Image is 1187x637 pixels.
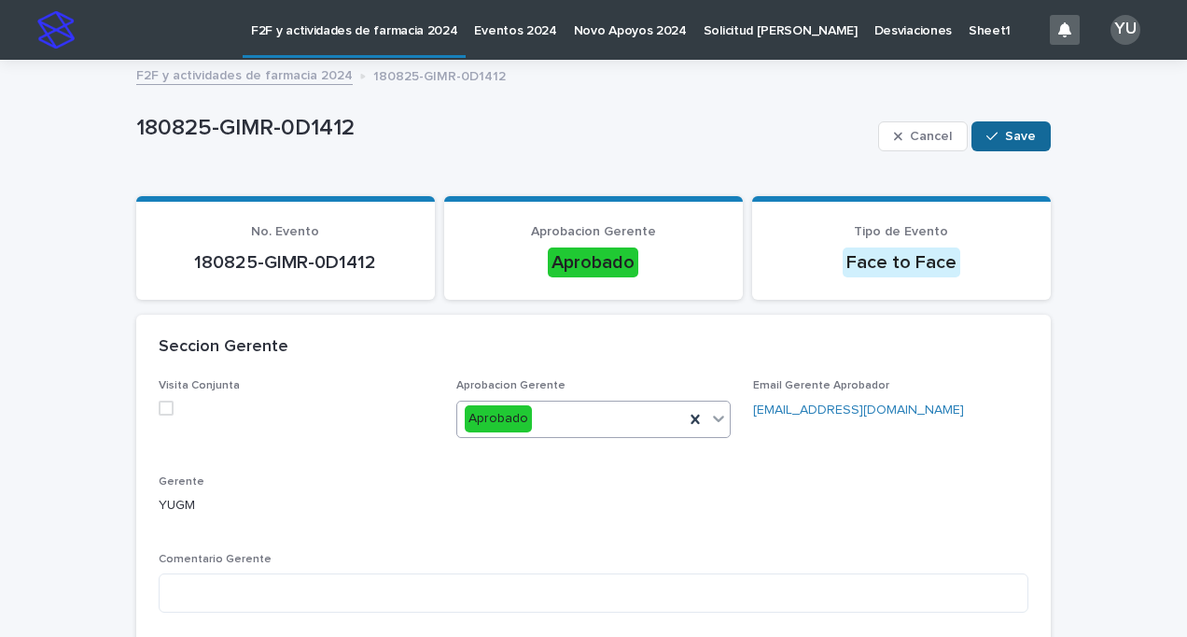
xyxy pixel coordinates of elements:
[456,380,566,391] span: Aprobacion Gerente
[159,554,272,565] span: Comentario Gerente
[373,64,506,85] p: 180825-GIMR-0D1412
[136,115,871,142] p: 180825-GIMR-0D1412
[753,380,889,391] span: Email Gerente Aprobador
[854,225,948,238] span: Tipo de Evento
[159,476,204,488] span: Gerente
[159,337,288,358] h2: Seccion Gerente
[843,248,960,277] div: Face to Face
[465,405,532,432] div: Aprobado
[531,225,656,238] span: Aprobacion Gerente
[753,403,964,417] a: [EMAIL_ADDRESS][DOMAIN_NAME]
[136,64,353,85] a: F2F y actividades de farmacia 2024
[159,251,412,274] p: 180825-GIMR-0D1412
[971,121,1051,151] button: Save
[1005,130,1036,143] span: Save
[878,121,968,151] button: Cancel
[251,225,319,238] span: No. Evento
[1110,15,1140,45] div: YU
[37,11,75,49] img: stacker-logo-s-only.png
[910,130,952,143] span: Cancel
[159,380,240,391] span: Visita Conjunta
[159,496,434,516] p: YUGM
[548,248,638,277] div: Aprobado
